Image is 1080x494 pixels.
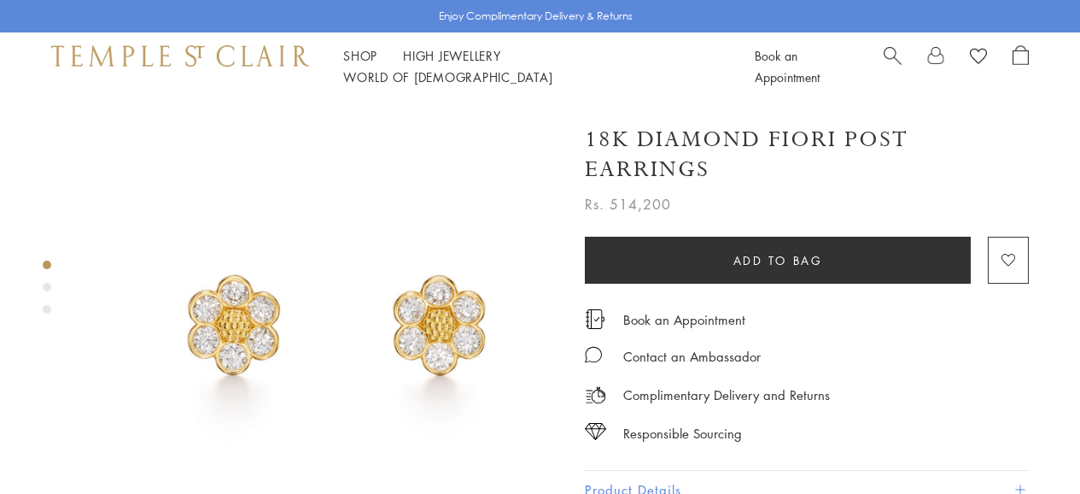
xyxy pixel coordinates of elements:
a: World of [DEMOGRAPHIC_DATA]World of [DEMOGRAPHIC_DATA] [343,68,552,85]
img: icon_appointment.svg [585,309,605,329]
p: Enjoy Complimentary Delivery & Returns [439,8,633,25]
img: MessageIcon-01_2.svg [585,346,602,363]
a: High JewelleryHigh Jewellery [403,47,501,64]
p: Complimentary Delivery and Returns [623,385,830,406]
img: icon_sourcing.svg [585,423,606,440]
a: Search [884,45,902,88]
img: icon_delivery.svg [585,385,606,406]
h1: 18K Diamond Fiori Post Earrings [585,125,1029,185]
img: Temple St. Clair [51,45,309,66]
div: Responsible Sourcing [623,423,742,444]
a: Open Shopping Bag [1013,45,1029,88]
a: Book an Appointment [623,310,745,329]
a: Book an Appointment [755,47,820,85]
a: View Wishlist [970,45,987,71]
span: Add to bag [733,251,823,270]
div: Contact an Ambassador [623,346,761,368]
button: Add to bag [585,237,971,284]
a: ShopShop [343,47,377,64]
nav: Main navigation [343,45,716,88]
div: Product gallery navigation [43,256,51,327]
span: Rs. 514,200 [585,193,671,215]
